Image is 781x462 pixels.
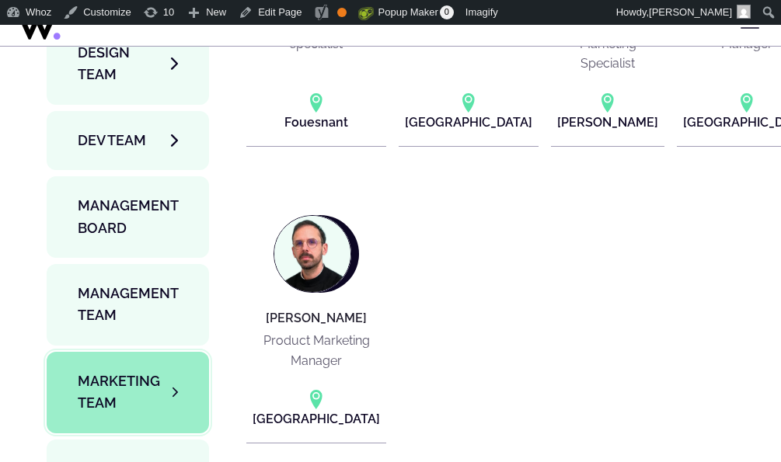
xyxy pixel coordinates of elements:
span: 0 [440,5,454,19]
p: [GEOGRAPHIC_DATA] [253,409,380,429]
div: OK [337,8,347,17]
p: [GEOGRAPHIC_DATA] [405,113,532,132]
p: [PERSON_NAME] [557,113,658,132]
iframe: Chatbot [678,360,759,440]
h4: [PERSON_NAME] [266,311,367,325]
span: Design team [78,42,171,86]
img: Maxime BLANCARD [274,216,350,292]
span: Marketing Team [78,370,173,415]
span: Dev team [78,130,146,151]
p: Fouesnant [284,113,348,132]
span: Management Board [78,195,178,239]
p: Product Marketing Manager [253,331,380,370]
span: Management Team [78,283,178,327]
span: [PERSON_NAME] [649,6,732,18]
